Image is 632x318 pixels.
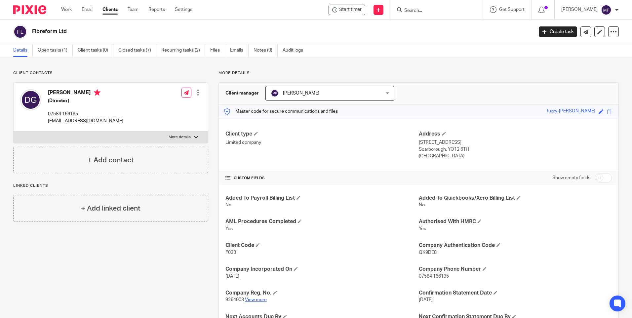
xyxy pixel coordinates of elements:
[225,218,418,225] h4: AML Procedures Completed
[13,44,33,57] a: Details
[271,89,279,97] img: svg%3E
[225,176,418,181] h4: CUSTOM FIELDS
[419,242,612,249] h4: Company Authentication Code
[225,266,418,273] h4: Company Incorporated On
[13,183,208,188] p: Linked clients
[48,111,123,117] p: 07584 166195
[88,155,134,165] h4: + Add contact
[81,203,140,214] h4: + Add linked client
[175,6,192,13] a: Settings
[32,28,429,35] h2: Fibreform Ltd
[419,153,612,159] p: [GEOGRAPHIC_DATA]
[225,298,244,302] span: 9264003
[419,298,433,302] span: [DATE]
[38,44,73,57] a: Open tasks (1)
[13,70,208,76] p: Client contacts
[245,298,267,302] a: View more
[225,290,418,297] h4: Company Reg. No.
[161,44,205,57] a: Recurring tasks (2)
[404,8,463,14] input: Search
[419,266,612,273] h4: Company Phone Number
[48,98,123,104] h5: (Director)
[230,44,249,57] a: Emails
[419,250,437,255] span: QK9DE8
[61,6,72,13] a: Work
[254,44,278,57] a: Notes (0)
[78,44,113,57] a: Client tasks (0)
[82,6,93,13] a: Email
[169,135,191,140] p: More details
[419,195,612,202] h4: Added To Quickbooks/Xero Billing List
[20,89,41,110] img: svg%3E
[48,89,123,98] h4: [PERSON_NAME]
[419,139,612,146] p: [STREET_ADDRESS]
[225,242,418,249] h4: Client Code
[539,26,577,37] a: Create task
[225,203,231,207] span: No
[601,5,612,15] img: svg%3E
[118,44,156,57] a: Closed tasks (7)
[225,195,418,202] h4: Added To Payroll Billing List
[225,274,239,279] span: [DATE]
[148,6,165,13] a: Reports
[225,226,233,231] span: Yes
[419,226,426,231] span: Yes
[283,44,308,57] a: Audit logs
[13,25,27,39] img: svg%3E
[210,44,225,57] a: Files
[419,203,425,207] span: No
[225,131,418,138] h4: Client type
[224,108,338,115] p: Master code for secure communications and files
[128,6,138,13] a: Team
[339,6,362,13] span: Start timer
[499,7,525,12] span: Get Support
[552,175,590,181] label: Show empty fields
[102,6,118,13] a: Clients
[419,146,612,153] p: Scarborough, YO12 6TH
[283,91,319,96] span: [PERSON_NAME]
[419,218,612,225] h4: Authorised With HMRC
[218,70,619,76] p: More details
[547,108,595,115] div: fuzzy-[PERSON_NAME]
[13,5,46,14] img: Pixie
[419,131,612,138] h4: Address
[94,89,100,96] i: Primary
[225,250,236,255] span: F033
[48,118,123,124] p: [EMAIL_ADDRESS][DOMAIN_NAME]
[561,6,598,13] p: [PERSON_NAME]
[419,290,612,297] h4: Confirmation Statement Date
[419,274,449,279] span: 07584 166195
[225,90,259,97] h3: Client manager
[329,5,365,15] div: Fibreform Ltd
[225,139,418,146] p: Limited company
